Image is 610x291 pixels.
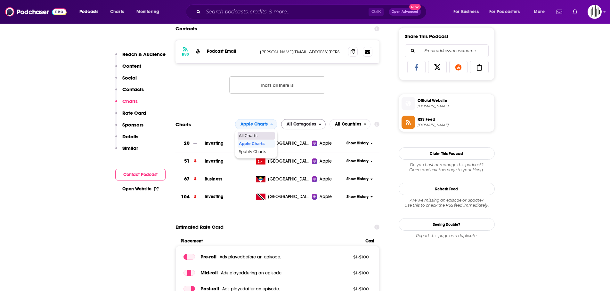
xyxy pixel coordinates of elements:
[192,4,433,19] div: Search podcasts, credits, & more...
[115,98,138,110] button: Charts
[75,7,107,17] button: open menu
[570,6,580,17] a: Show notifications dropdown
[229,76,325,94] button: Nothing here.
[184,175,190,183] h3: 67
[235,119,277,129] h2: Platforms
[115,110,146,122] button: Rate Card
[175,121,191,127] h2: Charts
[588,5,602,19] img: User Profile
[346,141,369,146] span: Show History
[407,61,426,73] a: Share on Facebook
[122,51,166,57] p: Reach & Audience
[115,86,144,98] button: Contacts
[205,176,222,182] a: Business
[344,194,375,200] button: Show History
[200,270,218,276] span: Mid -roll
[122,145,138,151] p: Similar
[418,98,492,103] span: Official Website
[320,140,332,147] span: Apple
[399,162,495,172] div: Claim and edit this page to your liking.
[132,7,167,17] button: open menu
[312,176,344,182] a: Apple
[110,7,124,16] span: Charts
[281,119,326,129] h2: Categories
[399,233,495,238] div: Report this page as a duplicate.
[344,158,375,164] button: Show History
[181,193,190,201] h3: 104
[418,104,492,109] span: podcasters.spotify.com
[268,194,310,200] span: Trinidad and Tobago
[122,75,137,81] p: Social
[238,132,275,140] div: All Charts
[205,141,224,146] a: Investing
[418,123,492,127] span: anchor.fm
[312,140,344,147] a: Apple
[253,194,312,200] a: [GEOGRAPHIC_DATA]
[409,4,421,10] span: New
[369,8,384,16] span: Ctrl K
[329,119,371,129] button: open menu
[399,218,495,231] a: Seeing Double?
[122,98,138,104] p: Charts
[402,116,492,129] a: RSS Feed[DOMAIN_NAME]
[489,7,520,16] span: For Podcasters
[418,117,492,122] span: RSS Feed
[115,75,137,87] button: Social
[399,198,495,208] div: Are we missing an episode or update? Use this to check the RSS feed immediately.
[240,122,268,126] span: Apple Charts
[268,158,310,165] span: Turkey
[136,7,159,16] span: Monitoring
[235,119,277,129] button: close menu
[329,119,371,129] h2: Countries
[181,238,360,244] span: Placement
[287,122,316,126] span: All Categories
[428,61,447,73] a: Share on X/Twitter
[115,169,166,180] button: Contact Podcast
[253,140,312,147] a: [GEOGRAPHIC_DATA]
[346,158,369,164] span: Show History
[268,176,310,182] span: Antigua and Barbuda
[402,97,492,110] a: Official Website[DOMAIN_NAME]
[221,270,282,276] span: Ads played during an episode .
[220,254,281,260] span: Ads played before an episode .
[399,183,495,195] button: Refresh Feed
[344,176,375,182] button: Show History
[335,122,361,126] span: All Countries
[115,63,141,75] button: Content
[184,140,190,147] h3: 20
[389,8,421,16] button: Open AdvancedNew
[122,122,143,128] p: Sponsors
[239,142,273,146] span: Apple Charts
[175,221,224,233] span: Estimated Rate Card
[529,7,553,17] button: open menu
[399,147,495,160] button: Claim This Podcast
[327,254,369,259] p: $ 1 - $ 100
[5,6,67,18] img: Podchaser - Follow, Share and Rate Podcasts
[115,51,166,63] button: Reach & Audience
[205,158,224,164] span: Investing
[399,162,495,167] span: Do you host or manage this podcast?
[320,194,332,200] span: Apple
[184,157,190,165] h3: 51
[554,6,565,17] a: Show notifications dropdown
[320,176,332,182] span: Apple
[260,49,343,55] p: [PERSON_NAME][EMAIL_ADDRESS][PERSON_NAME][DOMAIN_NAME]
[281,119,326,129] button: open menu
[122,110,146,116] p: Rate Card
[365,238,374,244] span: Cost
[122,86,144,92] p: Contacts
[344,141,375,146] button: Show History
[182,52,189,57] h3: RSS
[392,10,418,13] span: Open Advanced
[239,134,273,138] span: All Charts
[205,194,224,199] a: Investing
[115,134,138,145] button: Details
[312,194,344,200] a: Apple
[115,145,138,157] button: Similar
[207,49,255,54] p: Podcast Email
[175,134,205,152] a: 20
[346,194,369,200] span: Show History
